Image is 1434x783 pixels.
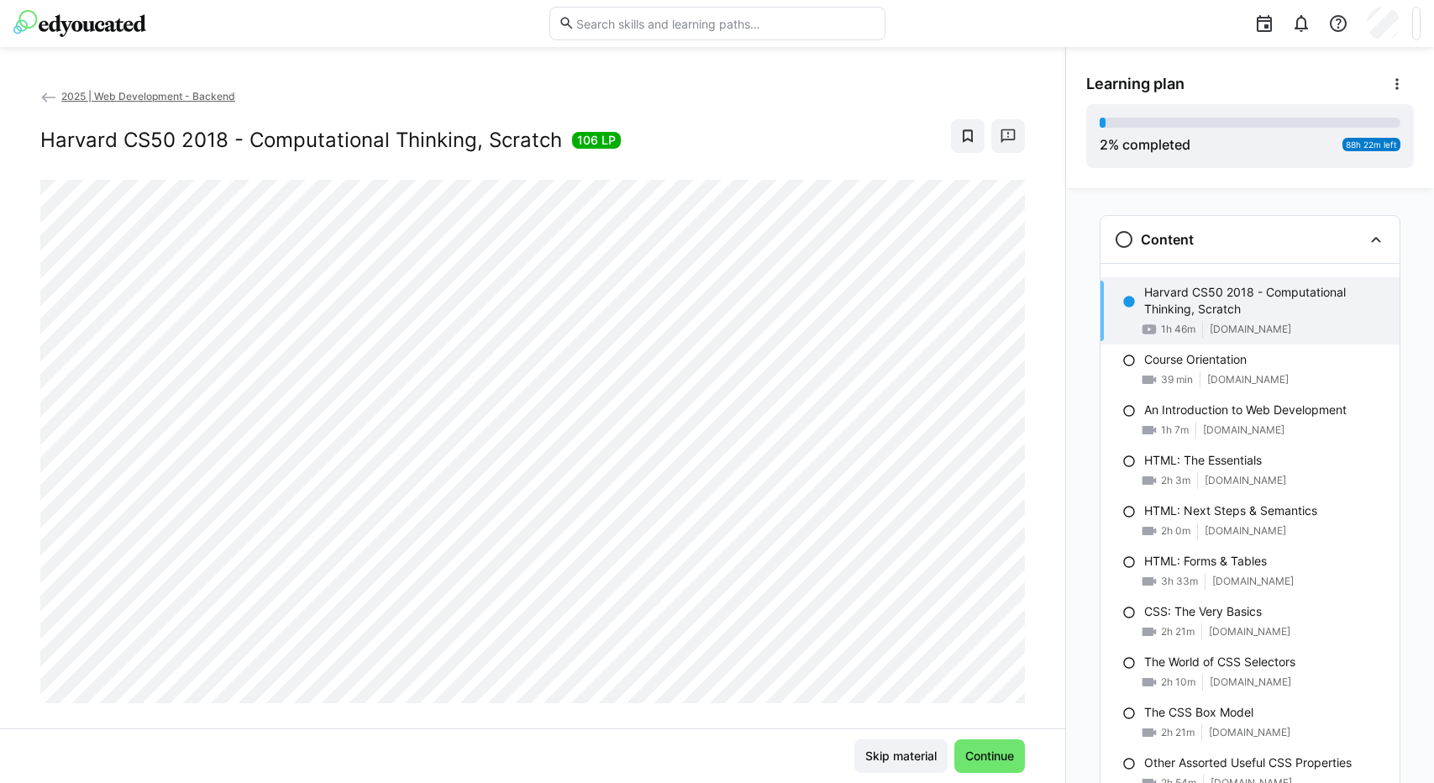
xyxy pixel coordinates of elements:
[575,16,875,31] input: Search skills and learning paths…
[1144,754,1352,771] p: Other Assorted Useful CSS Properties
[1161,625,1195,638] span: 2h 21m
[1144,654,1295,670] p: The World of CSS Selectors
[40,128,562,153] h2: Harvard CS50 2018 - Computational Thinking, Scratch
[1212,575,1294,588] span: [DOMAIN_NAME]
[1144,553,1267,570] p: HTML: Forms & Tables
[1210,323,1291,336] span: [DOMAIN_NAME]
[854,739,948,773] button: Skip material
[1144,452,1262,469] p: HTML: The Essentials
[1161,373,1193,386] span: 39 min
[863,748,939,765] span: Skip material
[1161,323,1195,336] span: 1h 46m
[1210,675,1291,689] span: [DOMAIN_NAME]
[1144,502,1317,519] p: HTML: Next Steps & Semantics
[1207,373,1289,386] span: [DOMAIN_NAME]
[1205,474,1286,487] span: [DOMAIN_NAME]
[1141,231,1194,248] h3: Content
[1144,704,1253,721] p: The CSS Box Model
[1346,139,1397,150] span: 88h 22m left
[1144,351,1247,368] p: Course Orientation
[1161,524,1190,538] span: 2h 0m
[1161,474,1190,487] span: 2h 3m
[577,132,616,149] span: 106 LP
[1144,284,1386,318] p: Harvard CS50 2018 - Computational Thinking, Scratch
[1209,726,1290,739] span: [DOMAIN_NAME]
[1100,134,1190,155] div: % completed
[1144,603,1262,620] p: CSS: The Very Basics
[963,748,1016,765] span: Continue
[1209,625,1290,638] span: [DOMAIN_NAME]
[1161,575,1198,588] span: 3h 33m
[1161,726,1195,739] span: 2h 21m
[954,739,1025,773] button: Continue
[1086,75,1184,93] span: Learning plan
[1144,402,1347,418] p: An Introduction to Web Development
[1161,423,1189,437] span: 1h 7m
[1205,524,1286,538] span: [DOMAIN_NAME]
[61,90,235,102] span: 2025 | Web Development - Backend
[1203,423,1284,437] span: [DOMAIN_NAME]
[40,90,235,102] a: 2025 | Web Development - Backend
[1161,675,1195,689] span: 2h 10m
[1100,136,1108,153] span: 2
